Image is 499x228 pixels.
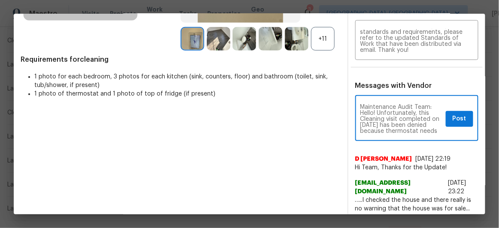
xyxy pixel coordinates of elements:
span: [DATE] 23:22 [448,180,466,195]
span: D [PERSON_NAME] [355,155,412,163]
span: [EMAIL_ADDRESS][DOMAIN_NAME] [355,179,445,196]
span: Messages with Vendor [355,82,432,89]
li: 1 photo for each bedroom, 3 photos for each kitchen (sink, counters, floor) and bathroom (toilet,... [34,72,341,90]
div: +11 [311,27,335,51]
span: Requirements for cleaning [21,55,341,64]
button: Post [446,111,473,127]
textarea: Maintenance Audit Team: Hello! Unfortunately, this Cleaning visit completed on [DATE] has been de... [360,29,474,53]
textarea: Maintenance Audit Team: Hello! Unfortunately, this Cleaning visit completed on [DATE] has been de... [360,104,443,134]
span: …..I checked the house and there really is no warning that the house was for sale... [355,196,479,213]
span: [DATE] 22:19 [416,156,451,162]
li: 1 photo of thermostat and 1 photo of top of fridge (if present) [34,90,341,98]
span: Post [453,114,466,124]
span: Hi Team, Thanks for the Update! [355,163,479,172]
